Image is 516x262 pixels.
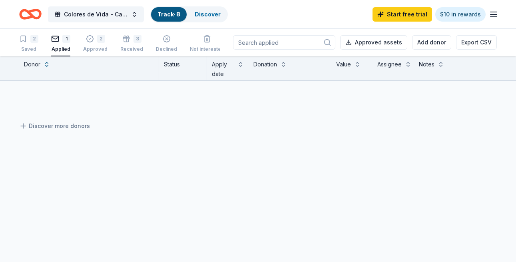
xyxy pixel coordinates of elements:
div: Apply date [212,60,234,79]
div: Notes [419,60,434,69]
div: Declined [156,46,177,52]
button: 2Approved [83,32,108,56]
button: 3Received [120,32,143,56]
a: Home [19,5,42,24]
a: Discover [195,11,221,18]
button: Colores de Vida - Casa de la Familia Gala [48,6,144,22]
div: Not interested [190,46,224,52]
button: Approved assets [340,35,407,50]
button: Not interested [190,32,224,56]
div: Status [159,56,207,80]
div: Donation [253,60,277,69]
button: Track· 8Discover [150,6,228,22]
a: Track· 8 [157,11,180,18]
button: Export CSV [456,35,497,50]
div: Assignee [377,60,402,69]
div: Value [336,60,351,69]
div: 2 [30,35,38,43]
div: Applied [51,46,70,52]
div: 3 [133,35,141,43]
div: Approved [83,46,108,52]
div: 1 [62,35,70,43]
button: Declined [156,32,177,56]
button: 2Saved [19,32,38,56]
div: 2 [97,35,105,43]
button: 1Applied [51,32,70,56]
div: Donor [24,60,40,69]
button: Add donor [412,35,451,50]
a: $10 in rewards [435,7,486,22]
span: Colores de Vida - Casa de la Familia Gala [64,10,128,19]
a: Discover more donors [19,121,90,131]
div: Saved [19,46,38,52]
div: Received [120,46,143,52]
a: Start free trial [373,7,432,22]
input: Search applied [233,35,335,50]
